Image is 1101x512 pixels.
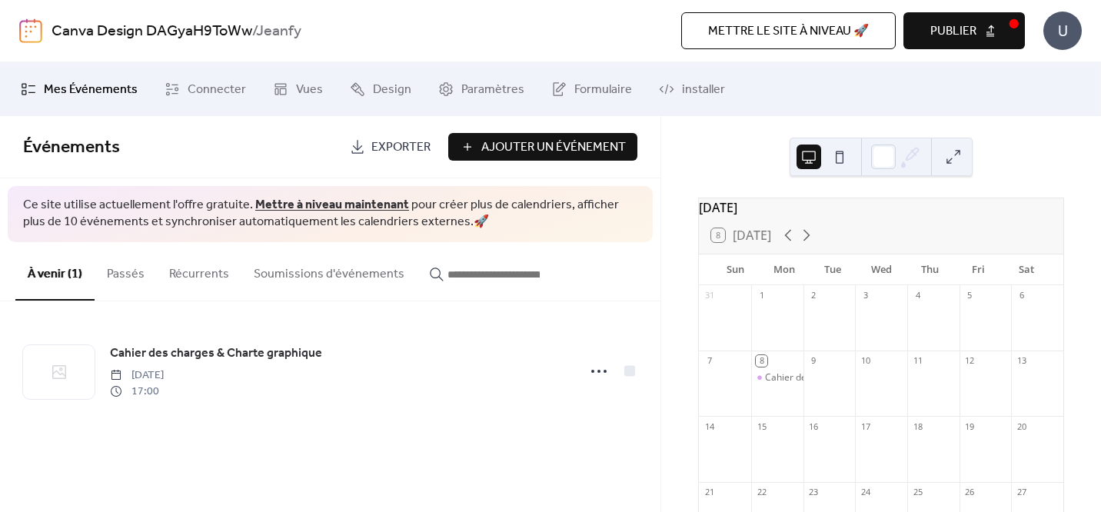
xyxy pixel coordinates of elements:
[751,371,803,384] div: Cahier des charges & Charte graphique
[964,290,976,301] div: 5
[704,421,715,432] div: 14
[1043,12,1082,50] div: U
[1003,254,1051,285] div: Sat
[808,355,820,367] div: 9
[153,68,258,110] a: Connecter
[756,355,767,367] div: 8
[808,421,820,432] div: 16
[95,242,157,299] button: Passés
[157,242,241,299] button: Récurrents
[912,355,923,367] div: 11
[23,197,637,231] span: Ce site utilise actuellement l'offre gratuite. pour créer plus de calendriers, afficher plus de 1...
[756,487,767,498] div: 22
[681,12,896,49] button: Mettre le site à niveau 🚀
[481,138,626,157] span: Ajouter Un Événement
[860,487,871,498] div: 24
[1016,421,1027,432] div: 20
[808,290,820,301] div: 2
[699,198,1063,217] div: [DATE]
[427,68,536,110] a: Paramètres
[448,133,637,161] button: Ajouter Un Événement
[373,81,411,99] span: Design
[338,133,442,161] a: Exporter
[252,17,256,46] b: /
[540,68,644,110] a: Formulaire
[906,254,954,285] div: Thu
[912,421,923,432] div: 18
[23,131,120,165] span: Événements
[708,22,869,41] span: Mettre le site à niveau 🚀
[756,421,767,432] div: 15
[1016,487,1027,498] div: 27
[765,371,935,384] div: Cahier des charges & Charte graphique
[704,355,715,367] div: 7
[912,487,923,498] div: 25
[808,254,857,285] div: Tue
[808,487,820,498] div: 23
[964,355,976,367] div: 12
[15,242,95,301] button: À venir (1)
[461,81,524,99] span: Paramètres
[371,138,431,157] span: Exporter
[954,254,1003,285] div: Fri
[930,22,976,41] span: Publier
[912,290,923,301] div: 4
[682,81,725,99] span: installer
[110,384,164,400] span: 17:00
[711,254,760,285] div: Sun
[756,290,767,301] div: 1
[903,12,1025,49] button: Publier
[44,81,138,99] span: Mes Événements
[760,254,808,285] div: Mon
[860,290,871,301] div: 3
[574,81,632,99] span: Formulaire
[110,344,322,364] a: Cahier des charges & Charte graphique
[261,68,334,110] a: Vues
[188,81,246,99] span: Connecter
[964,487,976,498] div: 26
[964,421,976,432] div: 19
[338,68,423,110] a: Design
[704,290,715,301] div: 31
[256,17,301,46] b: Jeanfy
[704,487,715,498] div: 21
[110,367,164,384] span: [DATE]
[857,254,906,285] div: Wed
[19,18,42,43] img: logo
[647,68,737,110] a: installer
[860,421,871,432] div: 17
[296,81,323,99] span: Vues
[9,68,149,110] a: Mes Événements
[860,355,871,367] div: 10
[1016,290,1027,301] div: 6
[110,344,322,363] span: Cahier des charges & Charte graphique
[255,193,409,217] a: Mettre à niveau maintenant
[241,242,417,299] button: Soumissions d'événements
[52,17,252,46] a: Canva Design DAGyaH9ToWw
[1016,355,1027,367] div: 13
